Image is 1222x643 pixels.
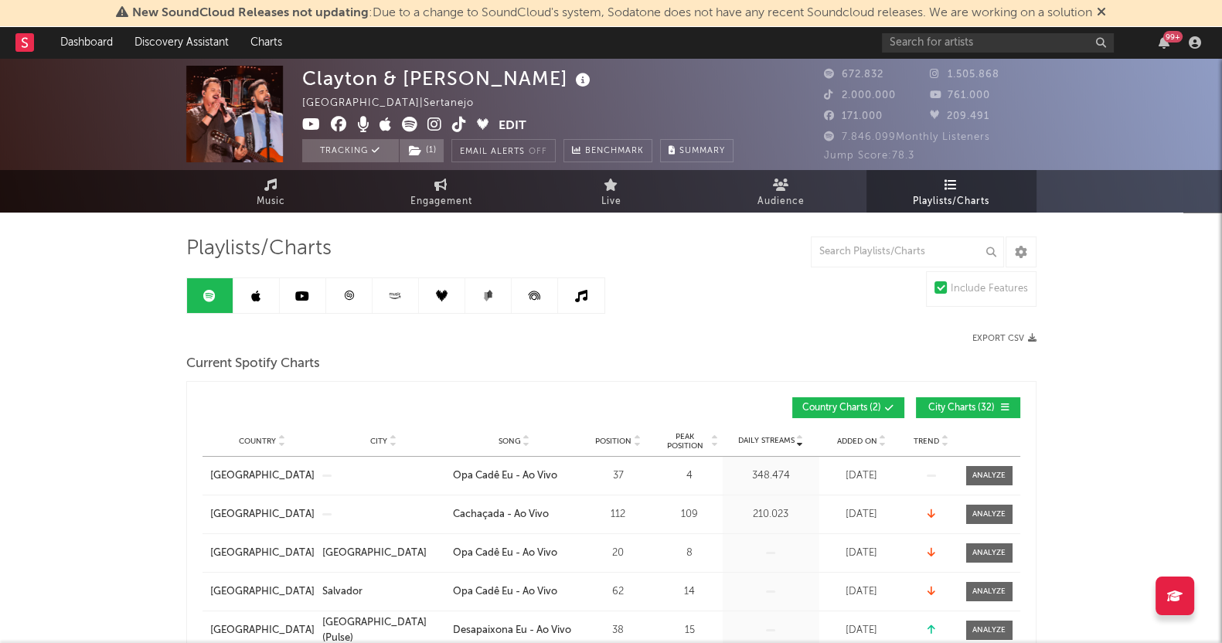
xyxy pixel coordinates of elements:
[584,507,653,522] div: 112
[824,90,896,100] span: 2.000.000
[823,507,900,522] div: [DATE]
[322,584,445,600] a: Salvador
[240,27,293,58] a: Charts
[930,90,990,100] span: 761.000
[824,111,883,121] span: 171.000
[499,117,526,136] button: Edit
[1159,36,1169,49] button: 99+
[727,468,815,484] div: 348.474
[453,507,576,522] a: Cachaçada - Ao Vivo
[124,27,240,58] a: Discovery Assistant
[132,7,1092,19] span: : Due to a change to SoundCloud's system, Sodatone does not have any recent Soundcloud releases. ...
[866,170,1036,213] a: Playlists/Charts
[302,139,399,162] button: Tracking
[914,437,939,446] span: Trend
[837,437,877,446] span: Added On
[660,139,734,162] button: Summary
[453,584,557,600] div: Opa Cadê Eu - Ao Vivo
[584,584,653,600] div: 62
[370,437,387,446] span: City
[453,468,576,484] a: Opa Cadê Eu - Ao Vivo
[679,147,725,155] span: Summary
[792,397,904,418] button: Country Charts(2)
[738,435,795,447] span: Daily Streams
[1097,7,1106,19] span: Dismiss
[356,170,526,213] a: Engagement
[824,151,914,161] span: Jump Score: 78.3
[453,468,557,484] div: Opa Cadê Eu - Ao Vivo
[186,170,356,213] a: Music
[400,139,444,162] button: (1)
[210,468,315,484] a: [GEOGRAPHIC_DATA]
[824,70,883,80] span: 672.832
[410,192,472,211] span: Engagement
[453,623,571,638] div: Desapaixona Eu - Ao Vivo
[186,355,320,373] span: Current Spotify Charts
[563,139,652,162] a: Benchmark
[951,280,1028,298] div: Include Features
[210,623,315,638] a: [GEOGRAPHIC_DATA]
[399,139,444,162] span: ( 1 )
[930,70,999,80] span: 1.505.868
[322,584,363,600] div: Salvador
[585,142,644,161] span: Benchmark
[132,7,369,19] span: New SoundCloud Releases not updating
[526,170,696,213] a: Live
[823,584,900,600] div: [DATE]
[757,192,805,211] span: Audience
[499,437,521,446] span: Song
[210,546,315,561] a: [GEOGRAPHIC_DATA]
[913,192,989,211] span: Playlists/Charts
[916,397,1020,418] button: City Charts(32)
[824,132,990,142] span: 7.846.099 Monthly Listeners
[802,403,881,413] span: Country Charts ( 2 )
[451,139,556,162] button: Email AlertsOff
[322,546,445,561] a: [GEOGRAPHIC_DATA]
[595,437,631,446] span: Position
[210,584,315,600] a: [GEOGRAPHIC_DATA]
[302,66,594,91] div: Clayton & [PERSON_NAME]
[661,623,719,638] div: 15
[584,546,653,561] div: 20
[972,334,1036,343] button: Export CSV
[210,507,315,522] a: [GEOGRAPHIC_DATA]
[727,507,815,522] div: 210.023
[584,623,653,638] div: 38
[601,192,621,211] span: Live
[930,111,989,121] span: 209.491
[661,507,719,522] div: 109
[661,468,719,484] div: 4
[661,546,719,561] div: 8
[823,468,900,484] div: [DATE]
[186,240,332,258] span: Playlists/Charts
[1163,31,1183,43] div: 99 +
[882,33,1114,53] input: Search for artists
[453,584,576,600] a: Opa Cadê Eu - Ao Vivo
[823,546,900,561] div: [DATE]
[257,192,285,211] span: Music
[453,546,576,561] a: Opa Cadê Eu - Ao Vivo
[453,546,557,561] div: Opa Cadê Eu - Ao Vivo
[661,432,710,451] span: Peak Position
[453,507,549,522] div: Cachaçada - Ao Vivo
[696,170,866,213] a: Audience
[926,403,997,413] span: City Charts ( 32 )
[823,623,900,638] div: [DATE]
[322,546,427,561] div: [GEOGRAPHIC_DATA]
[239,437,276,446] span: Country
[584,468,653,484] div: 37
[302,94,492,113] div: [GEOGRAPHIC_DATA] | Sertanejo
[453,623,576,638] a: Desapaixona Eu - Ao Vivo
[49,27,124,58] a: Dashboard
[661,584,719,600] div: 14
[811,236,1004,267] input: Search Playlists/Charts
[529,148,547,156] em: Off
